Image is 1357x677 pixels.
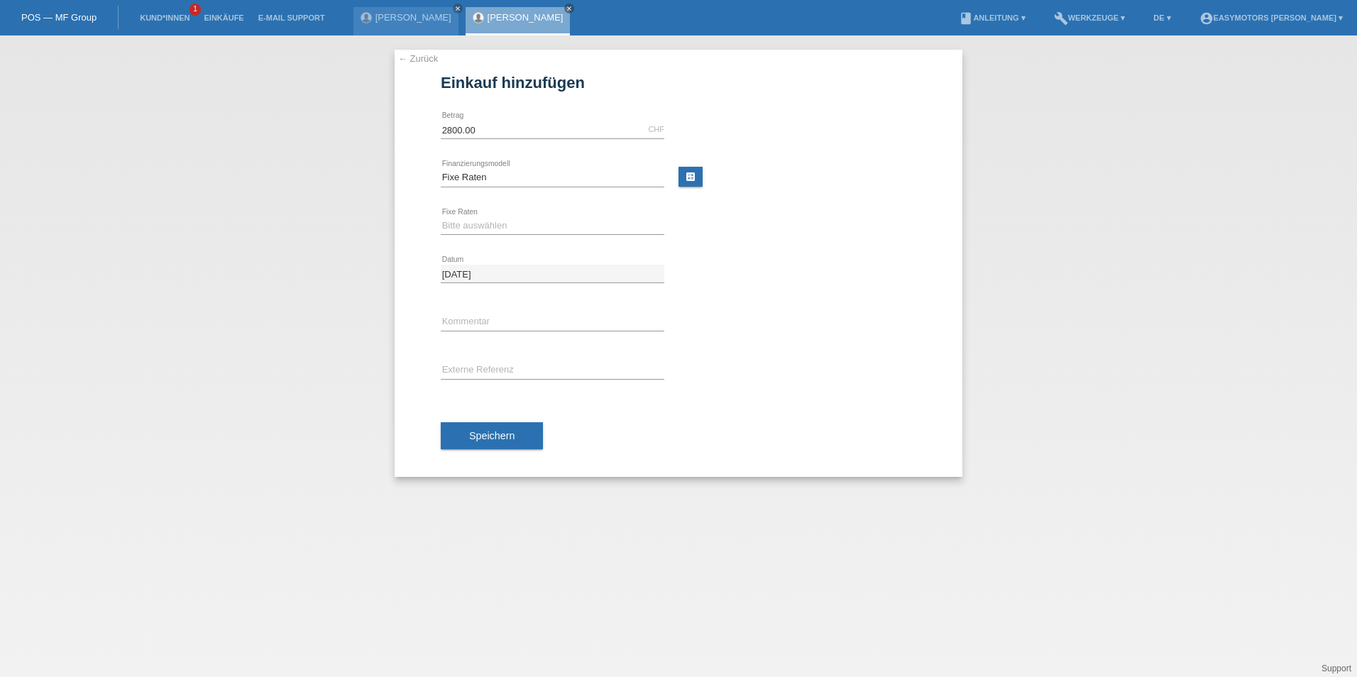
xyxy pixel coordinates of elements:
h1: Einkauf hinzufügen [441,74,916,92]
a: Kund*innen [133,13,197,22]
a: E-Mail Support [251,13,332,22]
a: close [453,4,463,13]
a: [PERSON_NAME] [488,12,564,23]
a: POS — MF Group [21,12,97,23]
span: 1 [189,4,201,16]
a: DE ▾ [1146,13,1177,22]
a: Support [1322,664,1351,673]
span: Speichern [469,430,515,441]
button: Speichern [441,422,543,449]
a: bookAnleitung ▾ [952,13,1032,22]
a: account_circleEasymotors [PERSON_NAME] ▾ [1192,13,1350,22]
a: calculate [678,167,703,187]
i: close [566,5,573,12]
a: [PERSON_NAME] [375,12,451,23]
i: book [959,11,973,26]
a: buildWerkzeuge ▾ [1047,13,1133,22]
a: ← Zurück [398,53,438,64]
i: close [454,5,461,12]
i: build [1054,11,1068,26]
i: account_circle [1199,11,1214,26]
i: calculate [685,171,696,182]
div: CHF [648,125,664,133]
a: Einkäufe [197,13,251,22]
a: close [564,4,574,13]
